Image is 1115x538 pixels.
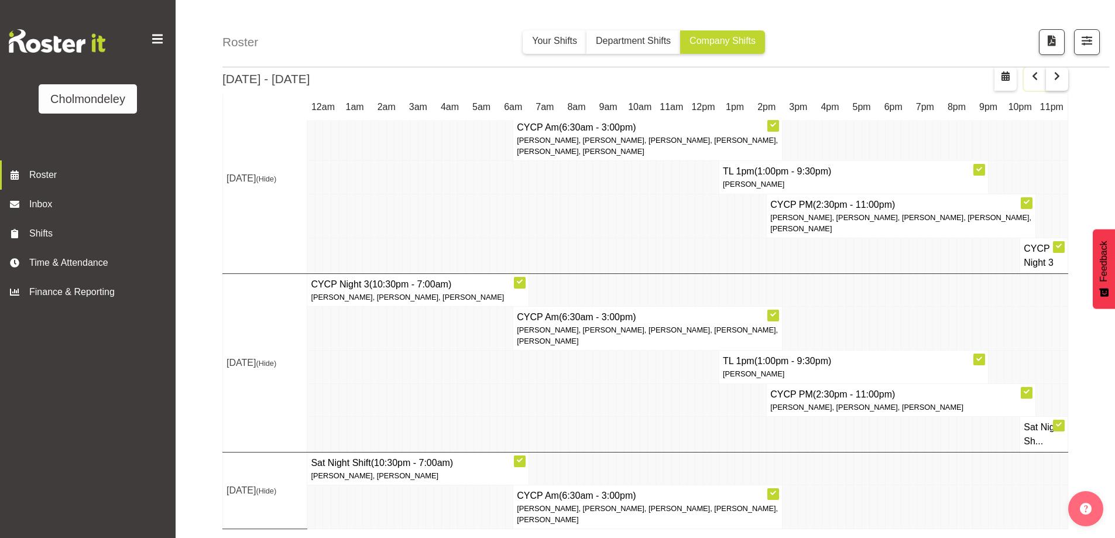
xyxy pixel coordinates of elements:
[770,213,1031,233] span: [PERSON_NAME], [PERSON_NAME], [PERSON_NAME], [PERSON_NAME], [PERSON_NAME]
[517,504,778,524] span: [PERSON_NAME], [PERSON_NAME], [PERSON_NAME], [PERSON_NAME], [PERSON_NAME]
[371,458,454,468] span: (10:30pm - 7:00am)
[559,312,636,322] span: (6:30am - 3:00pm)
[529,94,561,121] th: 7am
[311,293,504,301] span: [PERSON_NAME], [PERSON_NAME], [PERSON_NAME]
[770,388,1032,402] h4: CYCP PM
[1024,242,1064,270] h4: CYCP Night 3
[1080,503,1092,515] img: help-xxl-2.png
[877,94,909,121] th: 6pm
[311,471,438,480] span: [PERSON_NAME], [PERSON_NAME]
[222,70,310,88] h2: [DATE] - [DATE]
[517,325,778,345] span: [PERSON_NAME], [PERSON_NAME], [PERSON_NAME], [PERSON_NAME], [PERSON_NAME]
[9,29,105,53] img: Rosterit website logo
[754,356,832,366] span: (1:00pm - 9:30pm)
[29,168,170,182] span: Roster
[256,174,276,183] span: (Hide)
[29,197,170,211] span: Inbox
[1097,241,1111,282] span: Feedback
[596,36,671,46] span: Department Shifts
[222,33,258,51] h4: Roster
[256,359,276,368] span: (Hide)
[723,354,984,368] h4: TL 1pm
[624,94,656,121] th: 10am
[941,94,972,121] th: 8pm
[223,273,307,452] td: [DATE]
[311,277,525,292] h4: CYCP Night 3
[532,36,577,46] span: Your Shifts
[783,94,814,121] th: 3pm
[311,456,525,470] h4: Sat Night Shift
[592,94,624,121] th: 9am
[846,94,877,121] th: 5pm
[517,121,778,135] h4: CYCP Am
[223,84,307,273] td: [DATE]
[50,90,125,108] div: Cholmondeley
[813,200,896,210] span: (2:30pm - 11:00pm)
[770,403,963,412] span: [PERSON_NAME], [PERSON_NAME], [PERSON_NAME]
[814,94,846,121] th: 4pm
[656,94,687,121] th: 11am
[434,94,465,121] th: 4am
[517,310,778,324] h4: CYCP Am
[517,489,778,503] h4: CYCP Am
[586,30,680,54] button: Department Shifts
[754,166,832,176] span: (1:00pm - 9:30pm)
[687,94,719,121] th: 12pm
[723,165,984,179] h4: TL 1pm
[689,36,756,46] span: Company Shifts
[1074,29,1100,55] button: Filter Shifts
[680,30,765,54] button: Company Shifts
[994,67,1017,91] button: Select a specific date within the roster.
[370,94,402,121] th: 2am
[523,30,586,54] button: Your Shifts
[909,94,941,121] th: 7pm
[307,94,339,121] th: 12am
[723,369,784,378] span: [PERSON_NAME]
[223,452,307,529] td: [DATE]
[1004,94,1036,121] th: 10pm
[339,94,370,121] th: 1am
[561,94,592,121] th: 8am
[466,94,498,121] th: 5am
[402,94,434,121] th: 3am
[1024,420,1064,448] h4: Sat Night Sh...
[1039,29,1065,55] button: Download a PDF of the roster according to the set date range.
[1036,94,1068,121] th: 11pm
[29,256,152,270] span: Time & Attendance
[517,136,778,156] span: [PERSON_NAME], [PERSON_NAME], [PERSON_NAME], [PERSON_NAME], [PERSON_NAME], [PERSON_NAME]
[369,279,452,289] span: (10:30pm - 7:00am)
[813,389,896,399] span: (2:30pm - 11:00pm)
[256,486,276,495] span: (Hide)
[751,94,783,121] th: 2pm
[770,198,1032,212] h4: CYCP PM
[719,94,751,121] th: 1pm
[29,227,152,241] span: Shifts
[1093,229,1115,309] button: Feedback - Show survey
[973,94,1004,121] th: 9pm
[559,122,636,132] span: (6:30am - 3:00pm)
[29,285,152,299] span: Finance & Reporting
[723,180,784,189] span: [PERSON_NAME]
[498,94,529,121] th: 6am
[559,491,636,501] span: (6:30am - 3:00pm)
